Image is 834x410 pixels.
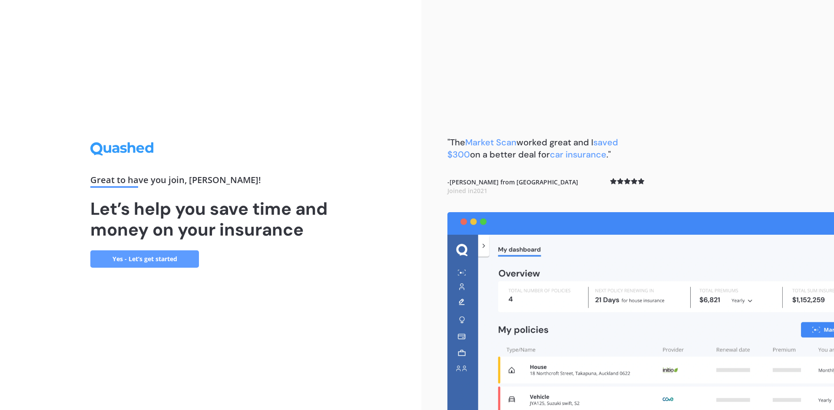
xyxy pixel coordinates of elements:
[447,178,578,195] b: - [PERSON_NAME] from [GEOGRAPHIC_DATA]
[465,137,516,148] span: Market Scan
[447,212,834,410] img: dashboard.webp
[90,176,331,188] div: Great to have you join , [PERSON_NAME] !
[90,198,331,240] h1: Let’s help you save time and money on your insurance
[447,187,487,195] span: Joined in 2021
[90,250,199,268] a: Yes - Let’s get started
[447,137,618,160] b: "The worked great and I on a better deal for ."
[447,137,618,160] span: saved $300
[550,149,606,160] span: car insurance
